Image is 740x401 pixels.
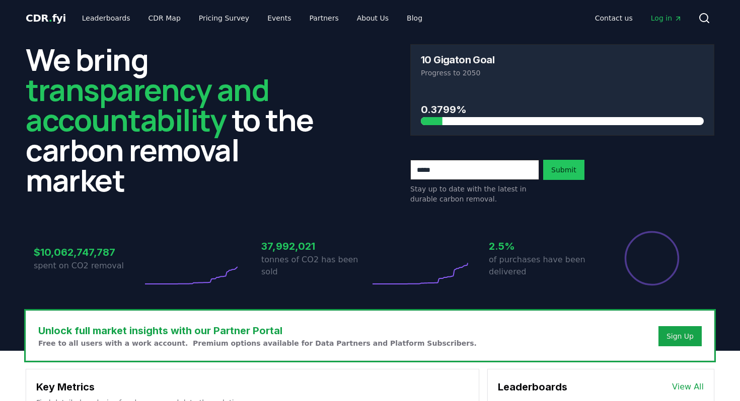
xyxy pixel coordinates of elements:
[672,381,704,393] a: View All
[38,323,477,338] h3: Unlock full market insights with our Partner Portal
[658,326,702,346] button: Sign Up
[36,379,469,394] h3: Key Metrics
[399,9,430,27] a: Blog
[587,9,641,27] a: Contact us
[498,379,567,394] h3: Leaderboards
[74,9,430,27] nav: Main
[421,55,494,65] h3: 10 Gigaton Goal
[489,239,598,254] h3: 2.5%
[191,9,257,27] a: Pricing Survey
[261,239,370,254] h3: 37,992,021
[26,44,330,195] h2: We bring to the carbon removal market
[26,12,66,24] span: CDR fyi
[410,184,539,204] p: Stay up to date with the latest in durable carbon removal.
[489,254,598,278] p: of purchases have been delivered
[34,245,142,260] h3: $10,062,747,787
[261,254,370,278] p: tonnes of CO2 has been sold
[667,331,694,341] a: Sign Up
[259,9,299,27] a: Events
[643,9,690,27] a: Log in
[26,11,66,25] a: CDR.fyi
[543,160,584,180] button: Submit
[349,9,397,27] a: About Us
[34,260,142,272] p: spent on CO2 removal
[421,68,704,78] p: Progress to 2050
[26,69,269,140] span: transparency and accountability
[421,102,704,117] h3: 0.3799%
[624,230,680,286] div: Percentage of sales delivered
[587,9,690,27] nav: Main
[49,12,52,24] span: .
[651,13,682,23] span: Log in
[302,9,347,27] a: Partners
[140,9,189,27] a: CDR Map
[38,338,477,348] p: Free to all users with a work account. Premium options available for Data Partners and Platform S...
[74,9,138,27] a: Leaderboards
